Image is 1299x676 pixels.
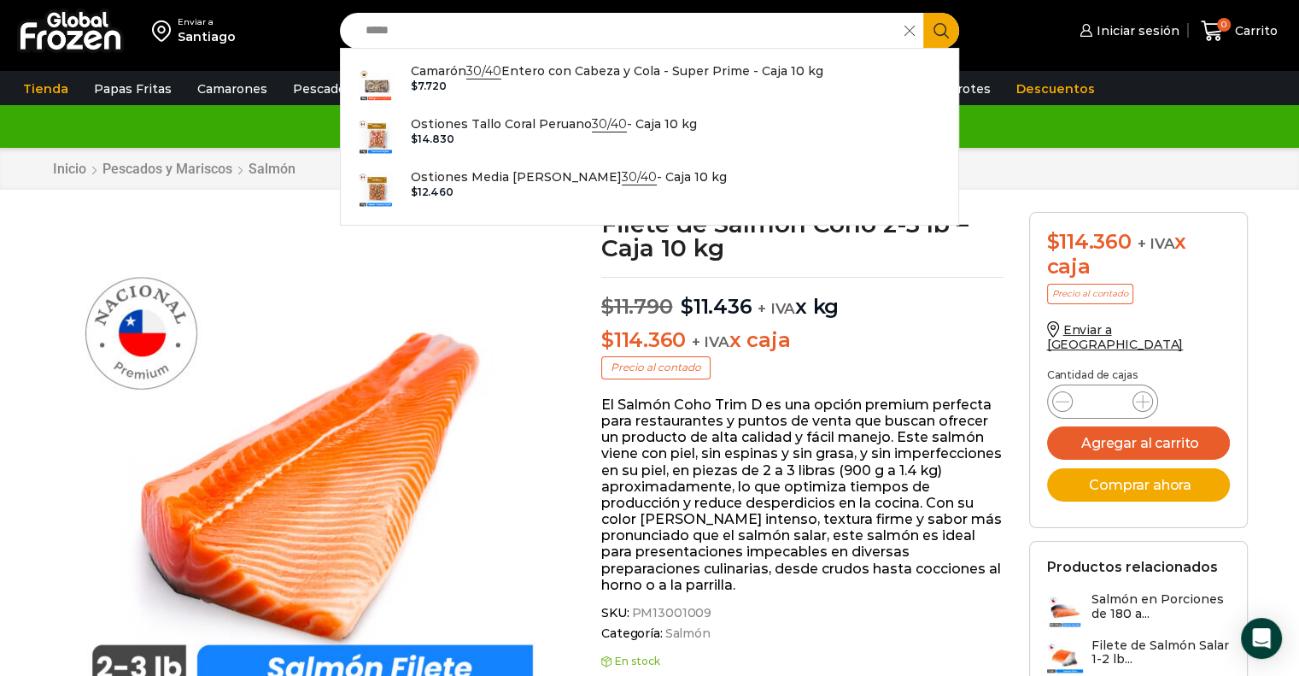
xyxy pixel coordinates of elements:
[411,62,823,80] p: Camarón Entero con Cabeza y Cola - Super Prime - Caja 10 kg
[601,606,1004,620] span: SKU:
[1217,18,1231,32] span: 0
[1047,284,1133,304] p: Precio al contado
[1047,468,1230,502] button: Comprar ahora
[411,168,727,186] p: Ostiones Media [PERSON_NAME] - Caja 10 kg
[1092,22,1179,39] span: Iniciar sesión
[189,73,276,105] a: Camarones
[1231,22,1278,39] span: Carrito
[1047,229,1132,254] bdi: 114.360
[152,16,178,45] img: address-field-icon.svg
[1008,73,1103,105] a: Descuentos
[601,327,686,352] bdi: 114.360
[178,28,236,45] div: Santiago
[466,63,501,79] strong: 30/40
[1091,592,1230,621] h3: Salmón en Porciones de 180 a...
[601,277,1004,320] p: x kg
[663,626,711,641] a: Salmón
[681,294,752,319] bdi: 11.436
[411,79,447,92] bdi: 7.720
[248,161,296,177] a: Salmón
[341,110,959,163] a: Ostiones Tallo Coral Peruano30/40- Caja 10 kg $14.830
[1047,322,1184,352] a: Enviar a [GEOGRAPHIC_DATA]
[1047,229,1060,254] span: $
[52,161,87,177] a: Inicio
[601,294,614,319] span: $
[1091,638,1230,667] h3: Filete de Salmón Salar 1-2 lb...
[85,73,180,105] a: Papas Fritas
[601,626,1004,641] span: Categoría:
[411,79,418,92] span: $
[178,16,236,28] div: Enviar a
[758,300,795,317] span: + IVA
[102,161,233,177] a: Pescados y Mariscos
[341,163,959,216] a: Ostiones Media [PERSON_NAME]30/40- Caja 10 kg $12.460
[1047,369,1230,381] p: Cantidad de cajas
[1197,11,1282,51] a: 0 Carrito
[601,294,672,319] bdi: 11.790
[1137,235,1174,252] span: + IVA
[341,57,959,110] a: Camarón30/40Entero con Cabeza y Cola - Super Prime - Caja 10 kg $7.720
[52,161,296,177] nav: Breadcrumb
[284,73,430,105] a: Pescados y Mariscos
[692,333,729,350] span: + IVA
[601,327,614,352] span: $
[592,116,627,132] strong: 30/40
[601,212,1004,260] h1: Filete de Salmón Coho 2-3 lb – Caja 10 kg
[411,185,418,198] span: $
[622,169,657,185] strong: 30/40
[411,115,697,133] p: Ostiones Tallo Coral Peruano - Caja 10 kg
[411,185,453,198] bdi: 12.460
[1086,390,1119,414] input: Product quantity
[920,73,999,105] a: Abarrotes
[1047,638,1230,675] a: Filete de Salmón Salar 1-2 lb...
[601,328,1004,353] p: x caja
[601,655,1004,667] p: En stock
[601,356,711,379] p: Precio al contado
[629,606,711,620] span: PM13001009
[923,13,959,49] button: Search button
[1075,14,1179,48] a: Iniciar sesión
[1047,230,1230,279] div: x caja
[15,73,77,105] a: Tienda
[681,294,693,319] span: $
[601,397,1004,593] p: El Salmón Coho Trim D es una opción premium perfecta para restaurantes y puntos de venta que busc...
[1047,592,1230,629] a: Salmón en Porciones de 180 a...
[1047,559,1218,575] h2: Productos relacionados
[1047,426,1230,460] button: Agregar al carrito
[411,132,454,145] bdi: 14.830
[411,132,418,145] span: $
[1241,618,1282,659] div: Open Intercom Messenger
